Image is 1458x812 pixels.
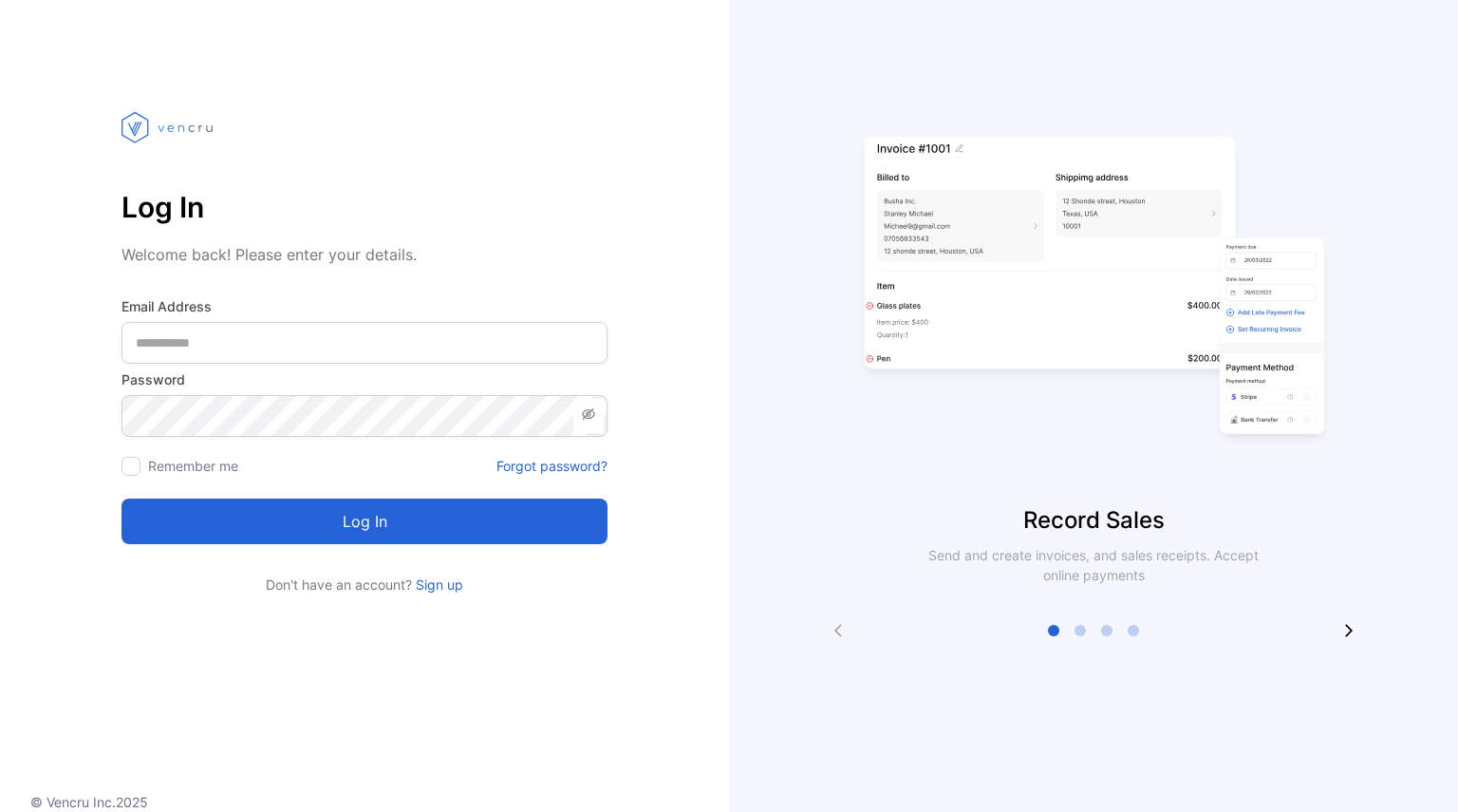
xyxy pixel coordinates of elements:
[856,76,1331,503] img: slider image
[121,76,216,179] img: vencru logo
[729,503,1458,538] p: Record Sales
[121,575,607,595] p: Don't have an account?
[121,184,607,230] p: Log In
[496,456,607,476] a: Forgot password?
[911,545,1276,585] p: Send and create invoices, and sales receipts. Accept online payments
[121,369,607,389] label: Password
[121,499,607,544] button: Log in
[148,458,238,474] label: Remember me
[121,243,607,266] p: Welcome back! Please enter your details.
[412,576,463,593] a: Sign up
[121,296,607,316] label: Email Address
